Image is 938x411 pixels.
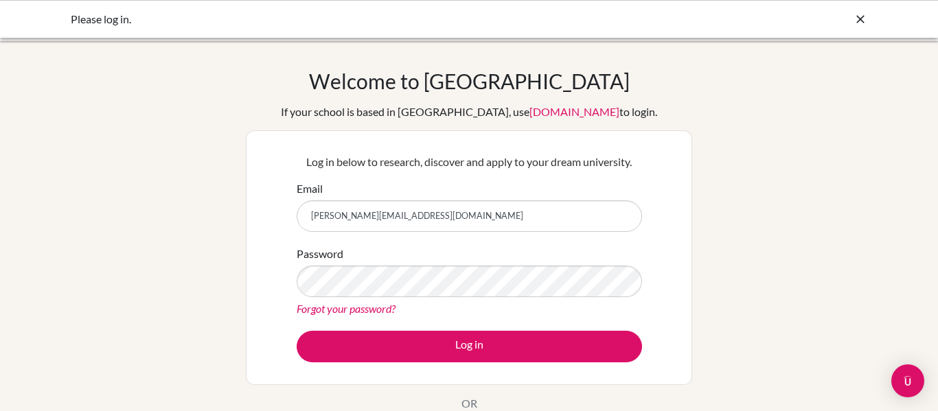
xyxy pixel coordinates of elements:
button: Log in [297,331,642,362]
label: Password [297,246,343,262]
a: Forgot your password? [297,302,396,315]
a: [DOMAIN_NAME] [529,105,619,118]
label: Email [297,180,323,197]
div: Open Intercom Messenger [891,364,924,397]
h1: Welcome to [GEOGRAPHIC_DATA] [309,69,630,93]
p: Log in below to research, discover and apply to your dream university. [297,154,642,170]
div: If your school is based in [GEOGRAPHIC_DATA], use to login. [281,104,657,120]
div: Please log in. [71,11,661,27]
